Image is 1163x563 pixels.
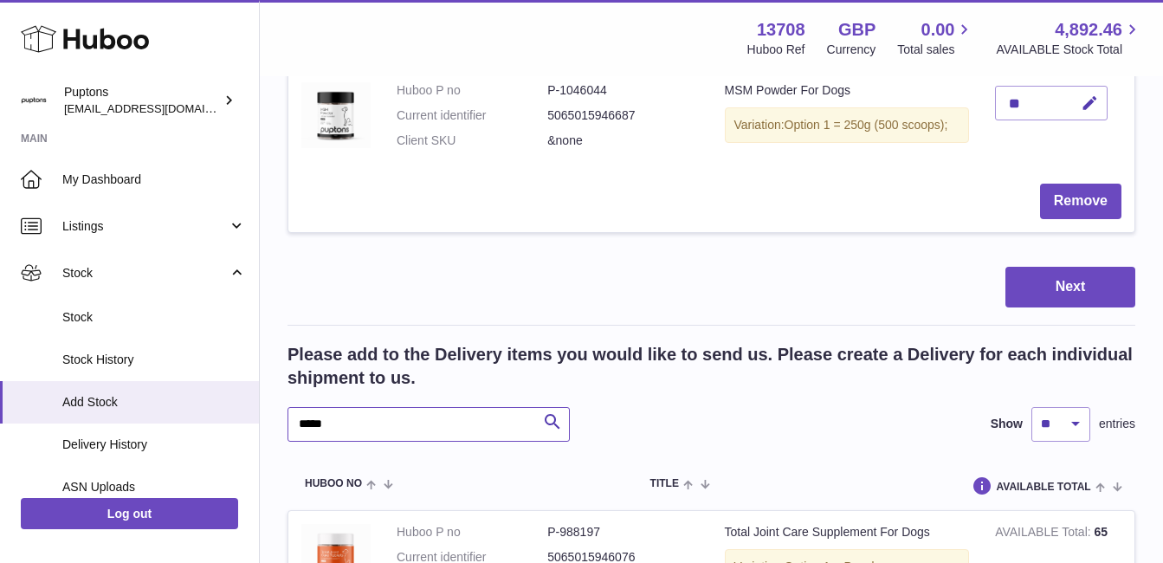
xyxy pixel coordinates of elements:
[62,394,246,411] span: Add Stock
[995,525,1094,543] strong: AVAILABLE Total
[397,524,547,540] dt: Huboo P no
[838,18,875,42] strong: GBP
[397,82,547,99] dt: Huboo P no
[62,437,246,453] span: Delivery History
[1005,267,1135,307] button: Next
[547,107,698,124] dd: 5065015946687
[62,218,228,235] span: Listings
[64,101,255,115] span: [EMAIL_ADDRESS][DOMAIN_NAME]
[1099,416,1135,432] span: entries
[62,171,246,188] span: My Dashboard
[305,478,362,489] span: Huboo no
[897,42,974,58] span: Total sales
[1055,18,1122,42] span: 4,892.46
[397,107,547,124] dt: Current identifier
[547,133,698,149] dd: &none
[62,309,246,326] span: Stock
[547,524,698,540] dd: P-988197
[62,265,228,281] span: Stock
[62,479,246,495] span: ASN Uploads
[757,18,805,42] strong: 13708
[991,416,1023,432] label: Show
[21,498,238,529] a: Log out
[785,118,948,132] span: Option 1 = 250g (500 scoops);
[897,18,974,58] a: 0.00 Total sales
[996,42,1142,58] span: AVAILABLE Stock Total
[547,82,698,99] dd: P-1046044
[747,42,805,58] div: Huboo Ref
[725,107,970,143] div: Variation:
[712,69,983,171] td: MSM Powder For Dogs
[64,84,220,117] div: Puptons
[301,82,371,147] img: MSM Powder For Dogs
[996,18,1142,58] a: 4,892.46 AVAILABLE Stock Total
[397,133,547,149] dt: Client SKU
[827,42,876,58] div: Currency
[62,352,246,368] span: Stock History
[921,18,955,42] span: 0.00
[1040,184,1121,219] button: Remove
[997,482,1091,493] span: AVAILABLE Total
[650,478,679,489] span: Title
[288,343,1135,390] h2: Please add to the Delivery items you would like to send us. Please create a Delivery for each ind...
[21,87,47,113] img: hello@puptons.com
